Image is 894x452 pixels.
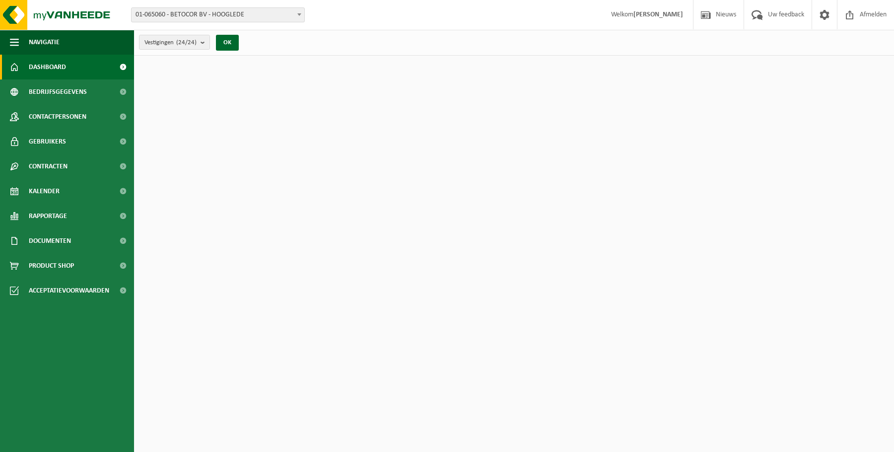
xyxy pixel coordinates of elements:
[29,55,66,79] span: Dashboard
[29,30,60,55] span: Navigatie
[29,129,66,154] span: Gebruikers
[633,11,683,18] strong: [PERSON_NAME]
[29,204,67,228] span: Rapportage
[144,35,197,50] span: Vestigingen
[139,35,210,50] button: Vestigingen(24/24)
[29,154,68,179] span: Contracten
[176,39,197,46] count: (24/24)
[216,35,239,51] button: OK
[29,79,87,104] span: Bedrijfsgegevens
[29,179,60,204] span: Kalender
[131,7,305,22] span: 01-065060 - BETOCOR BV - HOOGLEDE
[29,228,71,253] span: Documenten
[29,253,74,278] span: Product Shop
[29,104,86,129] span: Contactpersonen
[29,278,109,303] span: Acceptatievoorwaarden
[132,8,304,22] span: 01-065060 - BETOCOR BV - HOOGLEDE
[5,430,166,452] iframe: chat widget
